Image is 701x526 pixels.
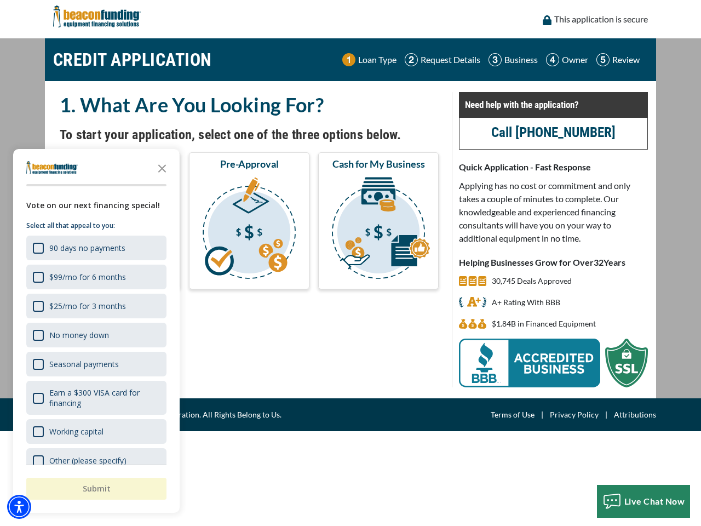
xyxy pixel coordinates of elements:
[26,294,166,318] div: $25/mo for 3 months
[318,152,439,289] button: Cash for My Business
[60,92,439,117] h2: 1. What Are You Looking For?
[320,175,436,284] img: Cash for My Business
[612,53,640,66] p: Review
[26,323,166,347] div: No money down
[358,53,397,66] p: Loan Type
[597,485,691,518] button: Live Chat Now
[492,275,572,288] p: 30,745 Deals Approved
[554,13,648,26] p: This application is secure
[535,408,550,421] span: |
[26,199,166,211] div: Vote on our next financing special!
[546,53,559,66] img: Step 4
[504,53,538,66] p: Business
[13,149,180,513] div: Survey
[332,157,425,170] span: Cash for My Business
[7,495,31,519] div: Accessibility Menu
[191,175,307,284] img: Pre-Approval
[459,256,648,269] p: Helping Businesses Grow for Over Years
[26,478,166,500] button: Submit
[599,408,614,421] span: |
[49,243,125,253] div: 90 days no payments
[491,408,535,421] a: Terms of Use
[49,272,126,282] div: $99/mo for 6 months
[405,53,418,66] img: Step 2
[26,352,166,376] div: Seasonal payments
[189,152,309,289] button: Pre-Approval
[49,455,127,466] div: Other (please specify)
[459,339,648,387] img: BBB Acredited Business and SSL Protection
[624,496,685,506] span: Live Chat Now
[421,53,480,66] p: Request Details
[550,408,599,421] a: Privacy Policy
[49,330,109,340] div: No money down
[220,157,279,170] span: Pre-Approval
[49,359,119,369] div: Seasonal payments
[543,15,551,25] img: lock icon to convery security
[489,53,502,66] img: Step 3
[491,124,616,140] a: call (847) 897-2499
[53,44,212,76] h1: CREDIT APPLICATION
[26,220,166,231] p: Select all that appeal to you:
[49,426,104,437] div: Working capital
[26,265,166,289] div: $99/mo for 6 months
[26,161,78,174] img: Company logo
[151,157,173,179] button: Close the survey
[459,161,648,174] p: Quick Application - Fast Response
[26,448,166,473] div: Other (please specify)
[492,296,560,309] p: A+ Rating With BBB
[26,381,166,415] div: Earn a $300 VISA card for financing
[26,236,166,260] div: 90 days no payments
[49,387,160,408] div: Earn a $300 VISA card for financing
[49,301,126,311] div: $25/mo for 3 months
[459,179,648,245] p: Applying has no cost or commitment and only takes a couple of minutes to complete. Our knowledgea...
[596,53,610,66] img: Step 5
[60,125,439,144] h4: To start your application, select one of the three options below.
[562,53,588,66] p: Owner
[614,408,656,421] a: Attributions
[26,419,166,444] div: Working capital
[342,53,355,66] img: Step 1
[492,317,596,330] p: $1,840,664,292 in Financed Equipment
[465,98,642,111] p: Need help with the application?
[594,257,604,267] span: 32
